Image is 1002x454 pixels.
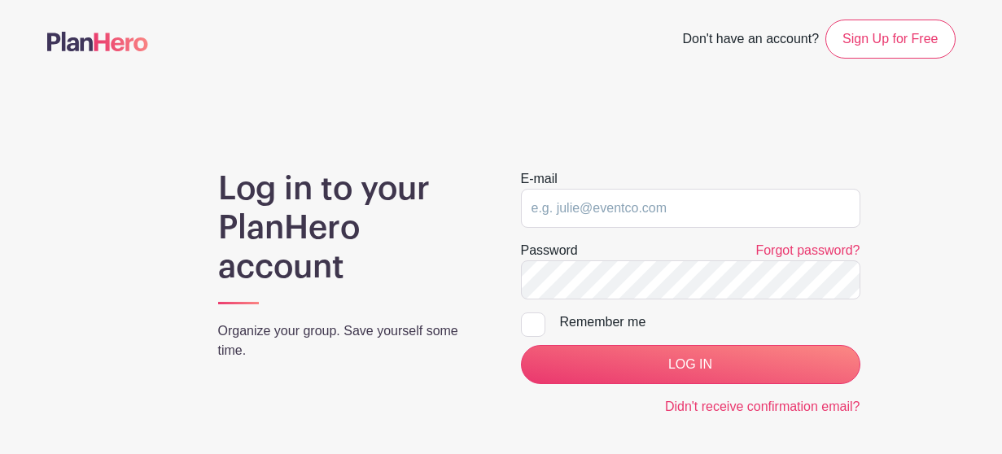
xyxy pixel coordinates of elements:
span: Don't have an account? [682,23,819,59]
label: E-mail [521,169,558,189]
p: Organize your group. Save yourself some time. [218,321,482,360]
h1: Log in to your PlanHero account [218,169,482,286]
a: Sign Up for Free [825,20,955,59]
div: Remember me [560,312,860,332]
input: LOG IN [521,345,860,384]
a: Didn't receive confirmation email? [665,399,860,413]
label: Password [521,241,578,260]
input: e.g. julie@eventco.com [521,189,860,228]
img: logo-507f7623f17ff9eddc593b1ce0a138ce2505c220e1c5a4e2b4648c50719b7d32.svg [47,32,148,51]
a: Forgot password? [755,243,860,257]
